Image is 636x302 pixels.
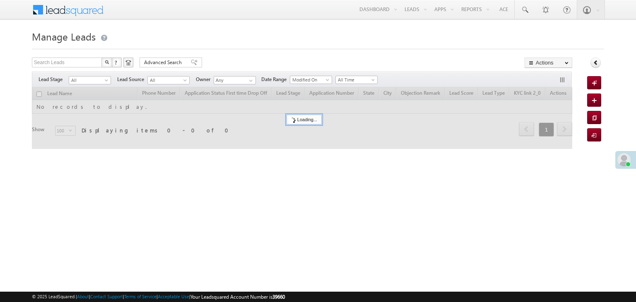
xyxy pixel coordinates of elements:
span: Date Range [261,76,290,83]
a: All [147,76,190,84]
span: © 2025 LeadSquared | | | | | [32,293,285,301]
span: Modified On [290,76,330,84]
span: All [69,77,108,84]
a: Show All Items [245,77,255,85]
a: Contact Support [90,294,123,299]
button: Actions [525,58,572,68]
a: All [69,76,111,84]
a: All Time [335,76,378,84]
a: Acceptable Use [158,294,189,299]
span: ? [115,59,118,66]
div: Loading... [287,115,322,125]
span: All [148,77,187,84]
a: Modified On [290,76,332,84]
button: ? [112,58,122,67]
span: 39660 [272,294,285,300]
span: Lead Stage [39,76,69,83]
span: All Time [336,76,375,84]
span: Manage Leads [32,30,96,43]
span: Advanced Search [144,59,184,66]
span: Your Leadsquared Account Number is [190,294,285,300]
span: Lead Source [117,76,147,83]
a: Terms of Service [124,294,157,299]
span: Owner [196,76,214,83]
a: About [77,294,89,299]
input: Type to Search [214,76,256,84]
img: Search [105,60,109,64]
